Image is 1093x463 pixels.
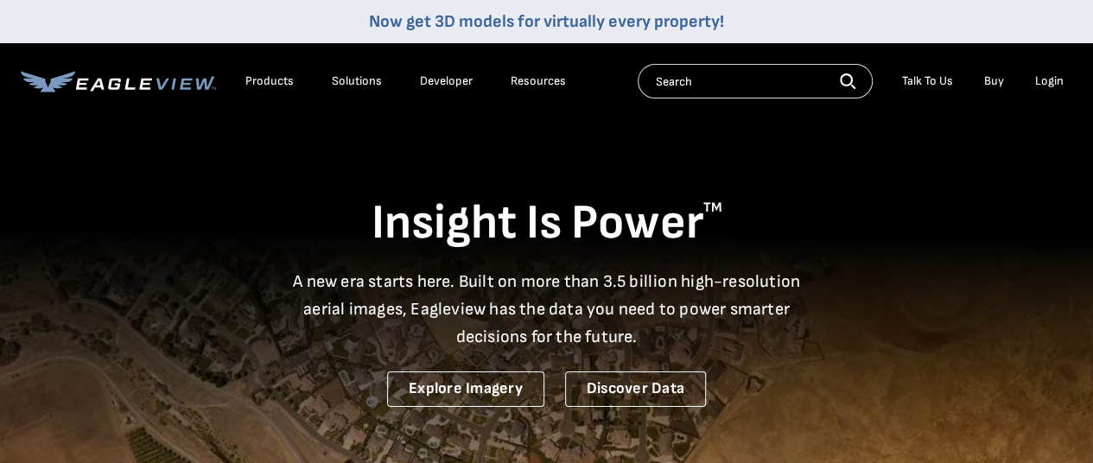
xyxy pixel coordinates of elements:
[245,73,294,89] div: Products
[369,11,724,32] a: Now get 3D models for virtually every property!
[638,64,873,98] input: Search
[420,73,473,89] a: Developer
[387,371,544,407] a: Explore Imagery
[703,200,722,216] sup: TM
[1035,73,1064,89] div: Login
[565,371,706,407] a: Discover Data
[511,73,566,89] div: Resources
[283,268,811,351] p: A new era starts here. Built on more than 3.5 billion high-resolution aerial images, Eagleview ha...
[902,73,953,89] div: Talk To Us
[21,193,1072,254] h1: Insight Is Power
[984,73,1004,89] a: Buy
[332,73,382,89] div: Solutions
